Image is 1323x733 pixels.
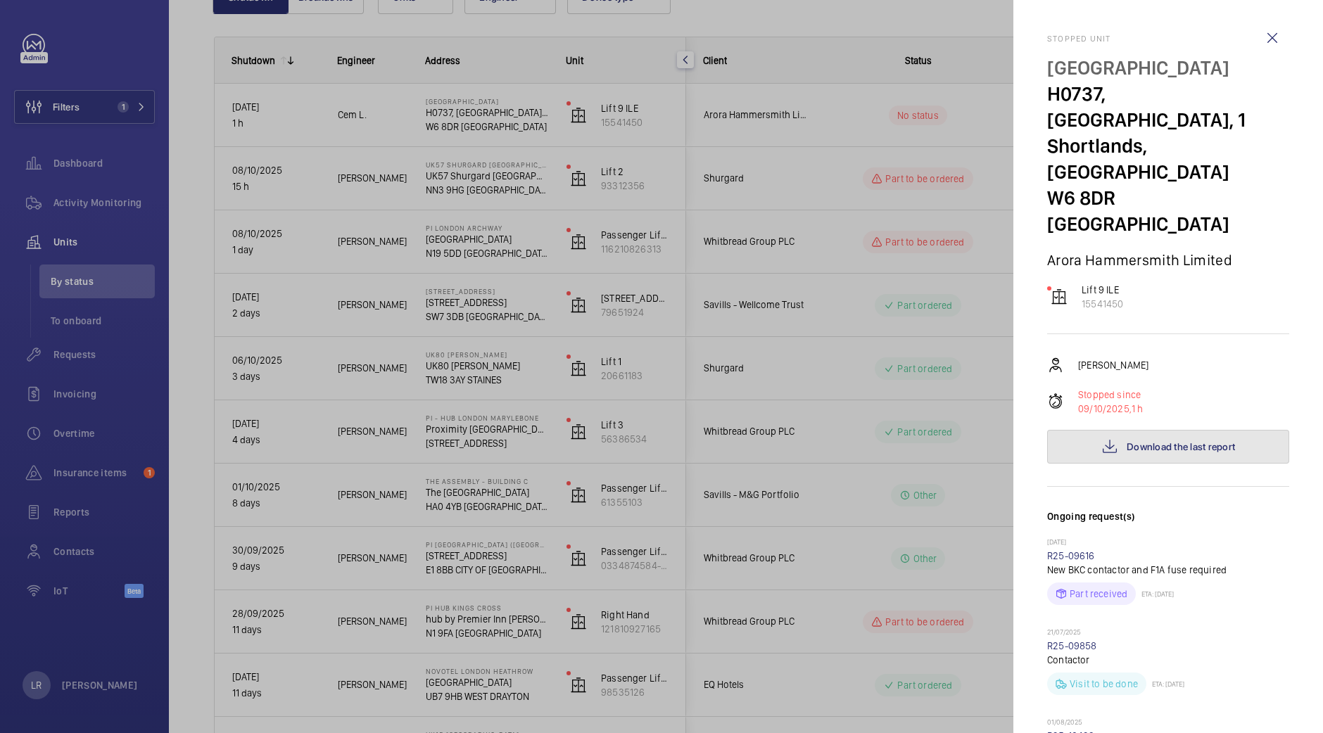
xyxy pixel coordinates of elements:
p: New BKC contactor and F1A fuse required [1047,563,1289,577]
h2: Stopped unit [1047,34,1289,44]
p: 1 h [1078,402,1144,416]
p: Part received [1070,587,1127,601]
p: Visit to be done [1070,677,1138,691]
p: W6 8DR [GEOGRAPHIC_DATA] [1047,185,1289,237]
p: [PERSON_NAME] [1078,358,1148,372]
p: H0737, [GEOGRAPHIC_DATA], 1 Shortlands, [GEOGRAPHIC_DATA] [1047,81,1289,185]
p: 15541450 [1082,297,1123,311]
p: Stopped since [1078,388,1144,402]
p: Lift 9 ILE [1082,283,1123,297]
p: Arora Hammersmith Limited [1047,251,1289,269]
span: Download the last report [1127,441,1235,452]
p: [GEOGRAPHIC_DATA] [1047,55,1289,81]
img: elevator.svg [1051,288,1068,305]
h3: Ongoing request(s) [1047,509,1289,537]
span: 09/10/2025, [1078,403,1132,414]
p: [DATE] [1047,537,1289,549]
a: R25-09858 [1047,640,1097,651]
p: 01/08/2025 [1047,718,1289,729]
p: ETA: [DATE] [1136,589,1174,598]
p: Contactor [1047,653,1289,667]
a: R25-09616 [1047,550,1095,561]
button: Download the last report [1047,430,1289,464]
p: 21/07/2025 [1047,627,1289,639]
p: ETA: [DATE] [1146,680,1184,688]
